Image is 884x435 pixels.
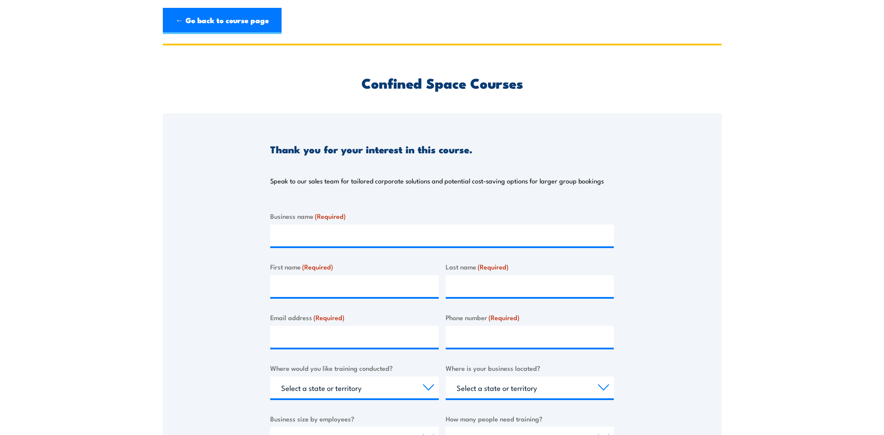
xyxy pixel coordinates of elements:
[302,262,333,271] span: (Required)
[270,312,439,322] label: Email address
[270,176,604,185] p: Speak to our sales team for tailored corporate solutions and potential cost-saving options for la...
[446,414,614,424] label: How many people need training?
[313,312,344,322] span: (Required)
[488,312,519,322] span: (Required)
[270,262,439,272] label: First name
[270,414,439,424] label: Business size by employees?
[270,363,439,373] label: Where would you like training conducted?
[478,262,509,271] span: (Required)
[446,262,614,272] label: Last name
[163,8,282,34] a: ← Go back to course page
[446,363,614,373] label: Where is your business located?
[270,76,614,89] h2: Confined Space Courses
[270,144,472,154] h3: Thank you for your interest in this course.
[270,211,614,221] label: Business name
[315,211,346,221] span: (Required)
[446,312,614,322] label: Phone number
